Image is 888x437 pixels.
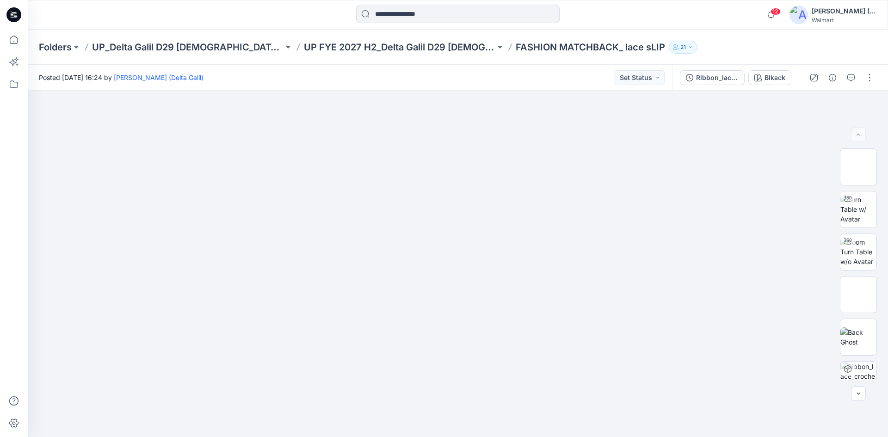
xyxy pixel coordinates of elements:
img: Back Ghost [840,327,876,347]
span: 12 [771,8,781,15]
a: [PERSON_NAME] (Delta Galil) [114,74,203,81]
a: Folders [39,41,72,54]
button: Ribbon_lace_crochet lace sLIP [680,70,745,85]
div: Blkack [765,73,785,83]
p: 21 [680,42,686,52]
p: FASHION MATCHBACK_ lace sLIP [516,41,665,54]
button: 21 [669,41,697,54]
img: Ribbon_lace_crochet lace sLIP Blkack [840,362,876,398]
a: UP_Delta Galil D29 [DEMOGRAPHIC_DATA] NOBO Intimates [92,41,284,54]
span: Posted [DATE] 16:24 by [39,73,203,82]
img: Zoom Turn Table w/o Avatar [840,237,876,266]
div: Ribbon_lace_crochet lace sLIP [696,73,739,83]
img: Turn Table w/ Avatar [840,195,876,224]
button: Details [825,70,840,85]
img: avatar [789,6,808,24]
div: Walmart [812,17,876,24]
a: UP FYE 2027 H2_Delta Galil D29 [DEMOGRAPHIC_DATA] NOBO Bras [304,41,495,54]
div: [PERSON_NAME] (Delta Galil) [812,6,876,17]
button: Blkack [748,70,791,85]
